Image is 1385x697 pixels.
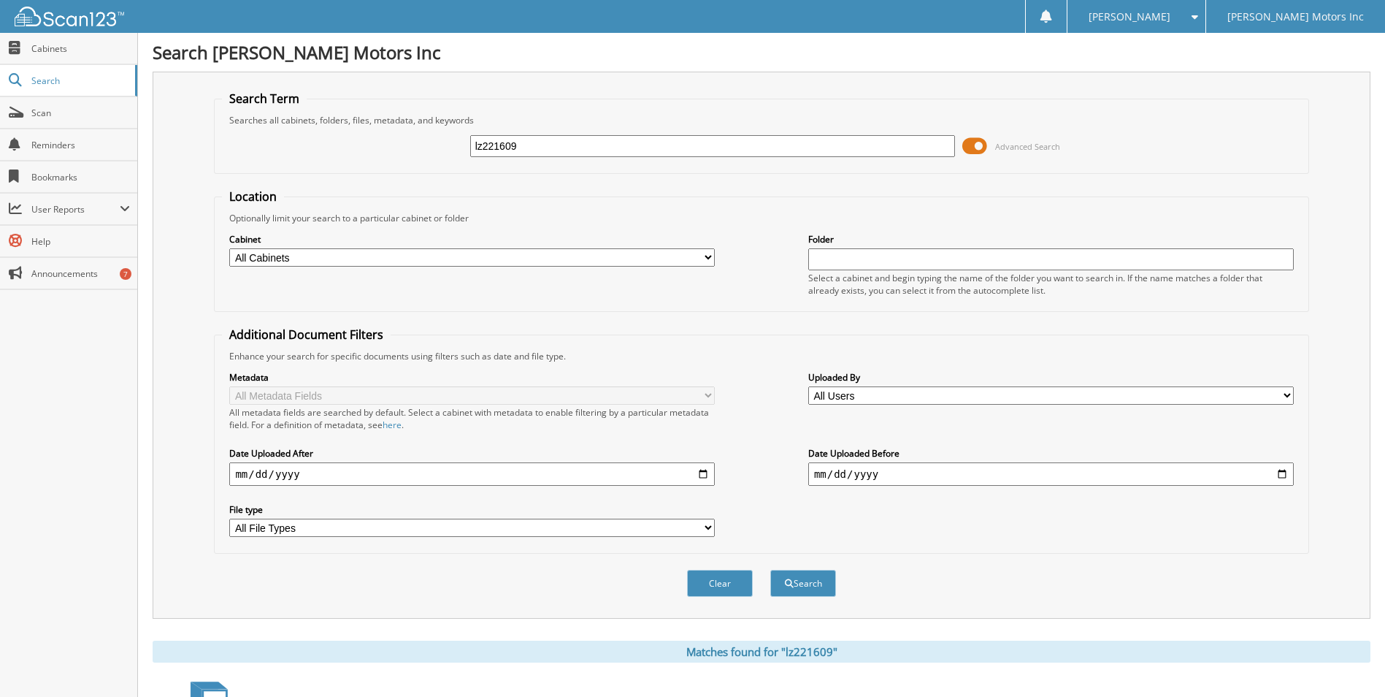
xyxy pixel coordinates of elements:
label: Cabinet [229,233,715,245]
label: File type [229,503,715,516]
div: Optionally limit your search to a particular cabinet or folder [222,212,1300,224]
span: Advanced Search [995,141,1060,152]
span: [PERSON_NAME] Motors Inc [1227,12,1364,21]
label: Date Uploaded Before [808,447,1294,460]
label: Metadata [229,371,715,384]
img: scan123-logo-white.svg [15,7,124,26]
button: Clear [687,570,753,597]
label: Folder [808,233,1294,245]
span: User Reports [31,203,120,216]
span: Bookmarks [31,171,130,183]
label: Date Uploaded After [229,447,715,460]
div: All metadata fields are searched by default. Select a cabinet with metadata to enable filtering b... [229,406,715,431]
span: Reminders [31,139,130,151]
div: Enhance your search for specific documents using filters such as date and file type. [222,350,1300,362]
span: Scan [31,107,130,119]
h1: Search [PERSON_NAME] Motors Inc [153,40,1370,64]
div: Select a cabinet and begin typing the name of the folder you want to search in. If the name match... [808,272,1294,297]
span: Announcements [31,267,130,280]
span: Cabinets [31,42,130,55]
legend: Additional Document Filters [222,327,391,343]
label: Uploaded By [808,371,1294,384]
legend: Search Term [222,91,307,107]
span: Search [31,75,128,87]
div: Searches all cabinets, folders, files, metadata, and keywords [222,114,1300,126]
button: Search [770,570,836,597]
div: Matches found for "lz221609" [153,641,1370,663]
span: Help [31,235,130,248]
input: start [229,462,715,486]
legend: Location [222,188,284,205]
div: 7 [120,268,131,280]
a: here [383,419,402,431]
input: end [808,462,1294,486]
span: [PERSON_NAME] [1089,12,1170,21]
